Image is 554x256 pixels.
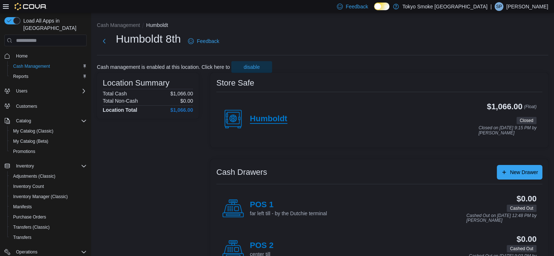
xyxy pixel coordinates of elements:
span: Cashed Out [507,205,537,212]
span: Inventory Manager (Classic) [13,194,68,200]
h3: $1,066.00 [487,102,523,111]
button: Cash Management [97,22,140,28]
h4: Location Total [103,107,137,113]
button: Reports [7,71,90,82]
p: far left till - by the Dutchie terminal [250,210,327,217]
span: Adjustments (Classic) [13,173,55,179]
h3: Store Safe [216,79,254,87]
span: SP [496,2,502,11]
h6: Total Cash [103,91,127,97]
h4: POS 2 [250,241,274,251]
button: Humboldt [146,22,168,28]
a: Customers [13,102,40,111]
h1: Humboldt 8th [116,32,181,46]
button: Users [1,86,90,96]
span: Feedback [197,38,219,45]
a: My Catalog (Beta) [10,137,51,146]
span: Promotions [13,149,35,154]
span: Cashed Out [510,245,533,252]
p: (Float) [524,102,537,115]
h3: Cash Drawers [216,168,267,177]
a: Transfers (Classic) [10,223,52,232]
nav: An example of EuiBreadcrumbs [97,21,548,30]
span: Users [13,87,87,95]
button: Cash Management [7,61,90,71]
span: Manifests [13,204,32,210]
span: Customers [16,103,37,109]
span: Home [13,51,87,60]
button: Inventory Count [7,181,90,192]
h4: Humboldt [250,114,287,124]
h6: Total Non-Cash [103,98,138,104]
img: Cova [15,3,47,10]
span: Closed [516,117,537,124]
span: Inventory Count [10,182,87,191]
p: $1,066.00 [170,91,193,97]
h3: $0.00 [516,235,537,244]
button: Inventory Manager (Classic) [7,192,90,202]
button: Users [13,87,30,95]
h4: $1,066.00 [170,107,193,113]
span: Cash Management [13,63,50,69]
span: Inventory Count [13,184,44,189]
span: Inventory [13,162,87,170]
button: Transfers [7,232,90,243]
span: Inventory Manager (Classic) [10,192,87,201]
span: Reports [10,72,87,81]
a: Adjustments (Classic) [10,172,58,181]
span: Transfers (Classic) [13,224,50,230]
button: Manifests [7,202,90,212]
h4: POS 1 [250,200,327,210]
button: Inventory [13,162,37,170]
a: Inventory Count [10,182,47,191]
p: Tokyo Smoke [GEOGRAPHIC_DATA] [402,2,488,11]
span: New Drawer [510,169,538,176]
button: Adjustments (Classic) [7,171,90,181]
button: Catalog [13,117,34,125]
button: My Catalog (Classic) [7,126,90,136]
span: Transfers [13,235,31,240]
span: Promotions [10,147,87,156]
span: Cashed Out [507,245,537,252]
a: Home [13,52,31,60]
a: Inventory Manager (Classic) [10,192,71,201]
button: My Catalog (Beta) [7,136,90,146]
p: Cashed Out on [DATE] 12:48 PM by [PERSON_NAME] [466,213,537,223]
a: Transfers [10,233,34,242]
span: Catalog [13,117,87,125]
a: Cash Management [10,62,53,71]
span: My Catalog (Classic) [10,127,87,135]
span: Cash Management [10,62,87,71]
button: Transfers (Classic) [7,222,90,232]
span: Closed [520,117,533,124]
p: [PERSON_NAME] [506,2,548,11]
a: Manifests [10,202,35,211]
a: Promotions [10,147,38,156]
span: Customers [13,101,87,110]
div: Sara Pascal [495,2,503,11]
p: Cash management is enabled at this location. Click here to [97,64,230,70]
span: Operations [16,249,38,255]
button: Catalog [1,116,90,126]
a: Purchase Orders [10,213,49,221]
span: Purchase Orders [13,214,46,220]
span: Manifests [10,202,87,211]
span: Catalog [16,118,31,124]
span: My Catalog (Beta) [13,138,48,144]
button: disable [231,61,272,73]
p: | [490,2,492,11]
button: Promotions [7,146,90,157]
input: Dark Mode [374,3,389,10]
span: Cashed Out [510,205,533,212]
button: New Drawer [497,165,542,180]
span: Load All Apps in [GEOGRAPHIC_DATA] [20,17,87,32]
button: Inventory [1,161,90,171]
button: Home [1,51,90,61]
span: Transfers [10,233,87,242]
button: Purchase Orders [7,212,90,222]
p: $0.00 [180,98,193,104]
span: Purchase Orders [10,213,87,221]
button: Customers [1,101,90,111]
span: My Catalog (Classic) [13,128,54,134]
span: Users [16,88,27,94]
